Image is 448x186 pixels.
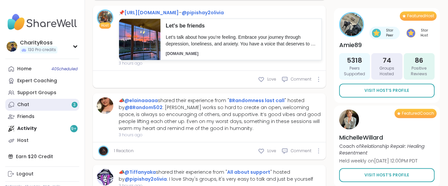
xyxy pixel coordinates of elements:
[339,143,424,156] i: Relationship Repair: Healing Resentment
[339,143,435,156] p: Coach of
[407,29,416,37] img: Star Host
[125,176,167,182] a: @pipishay2olivia
[17,171,33,177] div: Logout
[20,39,57,46] div: CharityRoss
[124,169,156,175] a: @Tiffanyaka
[374,66,400,77] span: Groups Hosted
[339,109,359,129] img: MichelleWillard
[291,148,311,154] span: Comment
[347,56,362,65] span: 5318
[99,147,108,155] img: lyssa
[17,113,34,120] div: Friends
[417,28,432,38] span: Star Host
[365,88,410,93] span: Visit Host’s Profile
[5,75,79,87] a: Expert Coaching
[372,29,381,37] img: Star Peer
[7,41,17,52] img: CharityRoss
[407,13,434,19] span: Featured Host
[124,9,179,16] a: [URL][DOMAIN_NAME]
[339,157,435,164] p: Held weekly on [DATE] 12:00PM PDT
[119,9,322,16] div: 📌 –
[74,102,76,108] span: 3
[229,97,285,104] a: BRandomness last call
[119,97,322,132] div: 📣 shared their experience from " " hosted by : [PERSON_NAME] works so hard to create an open, wel...
[17,101,29,108] div: Chat
[17,137,29,144] div: Host
[182,9,224,16] a: @pipishay2olivia
[166,22,316,30] p: Let's be friends
[339,168,435,182] a: Visit Host’s Profile
[17,66,32,72] div: Home
[291,76,311,82] span: Comment
[5,87,79,99] a: Support Groups
[119,60,322,66] span: 3 hours ago
[125,104,162,111] a: @BRandom502
[119,169,322,183] div: 📣 shared their experience from " " hosted by : I love Shay's groups, it's very easy to talk and j...
[5,168,79,180] a: Logout
[227,169,270,175] a: All about support
[407,66,432,77] span: Positive Reviews
[382,28,397,38] span: Star Peer
[383,56,391,65] span: 74
[17,90,56,96] div: Support Groups
[402,111,434,116] span: Featured Coach
[97,169,113,185] img: Tiffanyaka
[340,13,363,36] img: Amie89
[51,66,78,72] span: 40 Scheduled
[101,23,109,28] span: Host
[5,99,79,111] a: Chat3
[28,47,56,53] span: 130 Pro credits
[342,66,367,77] span: Peers Supported
[124,97,158,104] a: @elainaaaaa
[119,132,322,138] span: 3 hours ago
[166,34,316,47] p: Let’s talk about how you’re feeling. Embrace your journey through depression, loneliness, and anx...
[267,76,276,82] span: Love
[415,56,423,65] span: 86
[97,9,113,26] a: pipishay2olivia
[114,148,134,154] a: 1 Reaction
[98,10,112,25] img: pipishay2olivia
[267,148,276,154] span: Love
[17,78,57,84] div: Expert Coaching
[5,111,79,123] a: Friends
[5,11,79,34] img: ShareWell Nav Logo
[365,172,410,178] span: Visit Host’s Profile
[119,18,322,60] a: Let's be friendsLet’s talk about how you’re feeling. Embrace your journey through depression, lon...
[119,19,160,60] img: a32640c9-a703-490b-a48c-c61d828f5473
[5,63,79,75] a: Home40Scheduled
[339,84,435,97] a: Visit Host’s Profile
[339,41,435,49] h4: Amie89
[5,151,79,162] div: Earn $20 Credit
[339,133,435,142] h4: MichelleWillard
[5,135,79,147] a: Host
[166,51,316,57] p: [DOMAIN_NAME]
[97,97,113,114] img: elainaaaaa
